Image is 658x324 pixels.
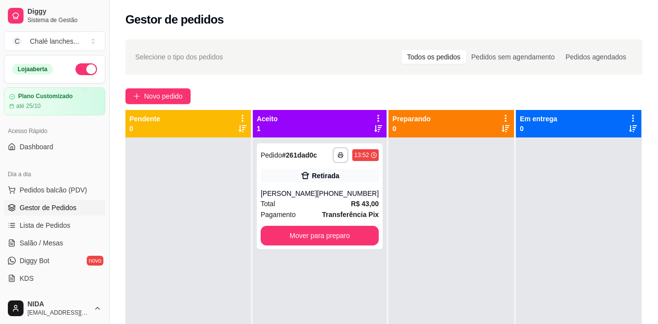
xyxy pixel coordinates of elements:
[30,36,79,46] div: Chalé lanches ...
[129,124,160,134] p: 0
[125,88,191,104] button: Novo pedido
[466,50,560,64] div: Pedidos sem agendamento
[282,151,317,159] strong: # 261dad0c
[4,297,105,320] button: NIDA[EMAIL_ADDRESS][DOMAIN_NAME]
[4,31,105,51] button: Select a team
[20,256,49,266] span: Diggy Bot
[27,300,90,309] span: NIDA
[261,189,317,198] div: [PERSON_NAME]
[261,226,379,245] button: Mover para preparo
[4,200,105,216] a: Gestor de Pedidos
[257,124,278,134] p: 1
[351,200,379,208] strong: R$ 43,00
[125,12,224,27] h2: Gestor de pedidos
[312,171,340,181] div: Retirada
[4,4,105,27] a: DiggySistema de Gestão
[20,273,34,283] span: KDS
[520,114,557,124] p: Em entrega
[4,166,105,182] div: Dia a dia
[4,270,105,286] a: KDS
[27,16,101,24] span: Sistema de Gestão
[322,211,379,218] strong: Transferência Pix
[133,93,140,100] span: plus
[20,220,71,230] span: Lista de Pedidos
[20,185,87,195] span: Pedidos balcão (PDV)
[27,309,90,317] span: [EMAIL_ADDRESS][DOMAIN_NAME]
[261,198,275,209] span: Total
[129,114,160,124] p: Pendente
[402,50,466,64] div: Todos os pedidos
[520,124,557,134] p: 0
[20,203,76,213] span: Gestor de Pedidos
[75,63,97,75] button: Alterar Status
[4,253,105,269] a: Diggy Botnovo
[560,50,632,64] div: Pedidos agendados
[392,114,431,124] p: Preparando
[16,102,41,110] article: até 25/10
[4,87,105,115] a: Plano Customizadoaté 25/10
[144,91,183,102] span: Novo pedido
[18,93,73,100] article: Plano Customizado
[4,235,105,251] a: Salão / Mesas
[261,151,282,159] span: Pedido
[4,217,105,233] a: Lista de Pedidos
[20,238,63,248] span: Salão / Mesas
[12,64,53,75] div: Loja aberta
[12,36,22,46] span: C
[261,209,296,220] span: Pagamento
[354,151,369,159] div: 13:52
[4,182,105,198] button: Pedidos balcão (PDV)
[135,52,223,62] span: Selecione o tipo dos pedidos
[317,189,379,198] div: [PHONE_NUMBER]
[20,142,53,152] span: Dashboard
[4,123,105,139] div: Acesso Rápido
[4,139,105,155] a: Dashboard
[257,114,278,124] p: Aceito
[27,7,101,16] span: Diggy
[392,124,431,134] p: 0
